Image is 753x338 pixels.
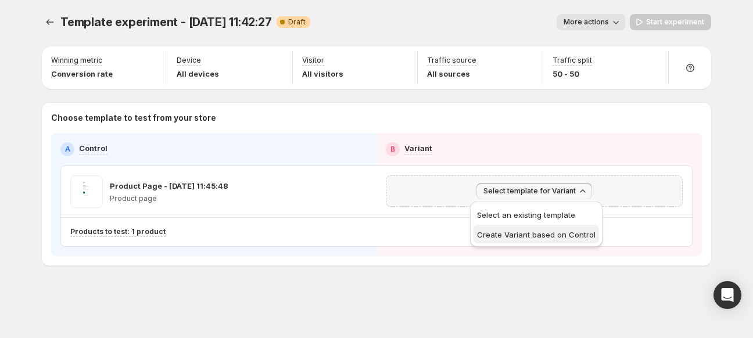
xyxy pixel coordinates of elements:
span: Select an existing template [477,210,575,220]
img: Product Page - May 8, 11:45:48 [70,175,103,208]
p: Product page [110,194,228,203]
button: Create Variant based on Control [474,225,599,243]
p: All devices [177,68,219,80]
h2: A [65,145,70,154]
button: More actions [557,14,625,30]
p: Product Page - [DATE] 11:45:48 [110,180,228,192]
span: More actions [564,17,609,27]
span: Draft [288,17,306,27]
p: Control [79,142,107,154]
p: Traffic source [427,56,476,65]
p: Traffic split [553,56,592,65]
p: Products to test: 1 product [70,227,166,236]
span: Create Variant based on Control [477,230,596,239]
p: Device [177,56,201,65]
p: Choose template to test from your store [51,112,702,124]
span: Select template for Variant [483,186,576,196]
p: All sources [427,68,476,80]
p: Winning metric [51,56,102,65]
button: Select template for Variant [476,183,592,199]
p: Visitor [302,56,324,65]
span: Template experiment - [DATE] 11:42:27 [60,15,272,29]
h2: B [390,145,395,154]
p: Variant [404,142,432,154]
p: All visitors [302,68,343,80]
button: Select an existing template [474,205,599,224]
div: Open Intercom Messenger [713,281,741,309]
button: Experiments [42,14,58,30]
p: Conversion rate [51,68,113,80]
p: 50 - 50 [553,68,592,80]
